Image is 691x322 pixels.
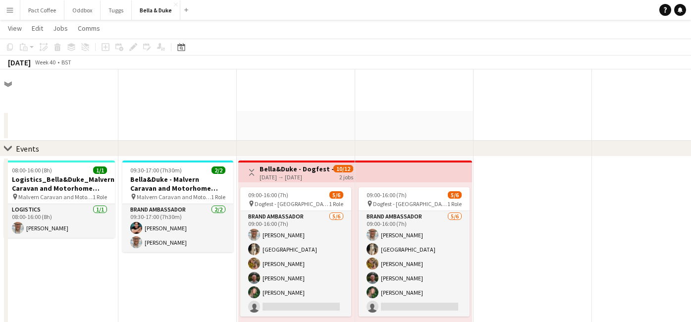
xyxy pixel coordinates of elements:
span: 1 Role [93,193,107,201]
span: Jobs [53,24,68,33]
h3: Logistics_Bella&Duke_Malvern Caravan and Motorhome Show [4,175,115,193]
button: Oddbox [64,0,101,20]
span: Dogfest - [GEOGRAPHIC_DATA] [373,200,447,208]
button: Tuggs [101,0,132,20]
a: View [4,22,26,35]
app-job-card: 08:00-16:00 (8h)1/1Logistics_Bella&Duke_Malvern Caravan and Motorhome Show Malvern Caravan and Mo... [4,161,115,238]
span: 10/12 [333,165,353,172]
span: Dogfest - [GEOGRAPHIC_DATA] [255,200,329,208]
span: 08:00-16:00 (8h) [12,166,52,174]
span: 1 Role [211,193,225,201]
span: 09:00-16:00 (7h) [248,191,288,199]
app-card-role: Logistics1/108:00-16:00 (8h)[PERSON_NAME] [4,204,115,238]
div: 2 jobs [339,172,353,181]
h3: Bella&Duke - Dogfest - [GEOGRAPHIC_DATA] (Team 1) [260,164,333,173]
a: Edit [28,22,47,35]
span: 5/6 [448,191,462,199]
span: Malvern Caravan and Motorhome Show [137,193,211,201]
app-card-role: Brand Ambassador5/609:00-16:00 (7h)[PERSON_NAME][GEOGRAPHIC_DATA][PERSON_NAME][PERSON_NAME][PERSO... [359,211,470,317]
span: 1/1 [93,166,107,174]
div: Events [16,144,39,154]
app-job-card: 09:00-16:00 (7h)5/6 Dogfest - [GEOGRAPHIC_DATA]1 RoleBrand Ambassador5/609:00-16:00 (7h)[PERSON_N... [359,187,470,317]
span: Comms [78,24,100,33]
app-card-role: Brand Ambassador2/209:30-17:00 (7h30m)[PERSON_NAME][PERSON_NAME] [122,204,233,252]
app-job-card: 09:00-16:00 (7h)5/6 Dogfest - [GEOGRAPHIC_DATA]1 RoleBrand Ambassador5/609:00-16:00 (7h)[PERSON_N... [240,187,351,317]
h3: Bella&Duke - Malvern Caravan and Motorhome Show [122,175,233,193]
div: [DATE] [8,57,31,67]
button: Bella & Duke [132,0,180,20]
span: 09:30-17:00 (7h30m) [130,166,182,174]
div: BST [61,58,71,66]
span: 5/6 [329,191,343,199]
a: Jobs [49,22,72,35]
span: Week 40 [33,58,57,66]
span: View [8,24,22,33]
a: Comms [74,22,104,35]
button: Pact Coffee [20,0,64,20]
span: 09:00-16:00 (7h) [367,191,407,199]
span: Edit [32,24,43,33]
span: 1 Role [447,200,462,208]
app-job-card: 09:30-17:00 (7h30m)2/2Bella&Duke - Malvern Caravan and Motorhome Show Malvern Caravan and Motorho... [122,161,233,252]
span: 1 Role [329,200,343,208]
div: [DATE] → [DATE] [260,173,333,181]
app-card-role: Brand Ambassador5/609:00-16:00 (7h)[PERSON_NAME][GEOGRAPHIC_DATA][PERSON_NAME][PERSON_NAME][PERSO... [240,211,351,317]
span: Malvern Caravan and Motorhome Show [18,193,93,201]
span: 2/2 [212,166,225,174]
